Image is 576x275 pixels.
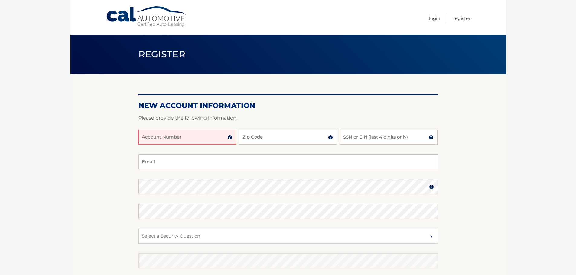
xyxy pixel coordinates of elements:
input: Email [138,154,438,169]
span: Register [138,49,186,60]
input: SSN or EIN (last 4 digits only) [340,130,438,145]
a: Cal Automotive [106,6,187,27]
h2: New Account Information [138,101,438,110]
img: tooltip.svg [429,184,434,189]
input: Account Number [138,130,236,145]
a: Login [429,13,440,23]
input: Zip Code [239,130,337,145]
img: tooltip.svg [328,135,333,140]
p: Please provide the following information. [138,114,438,122]
img: tooltip.svg [429,135,434,140]
a: Register [453,13,470,23]
img: tooltip.svg [227,135,232,140]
